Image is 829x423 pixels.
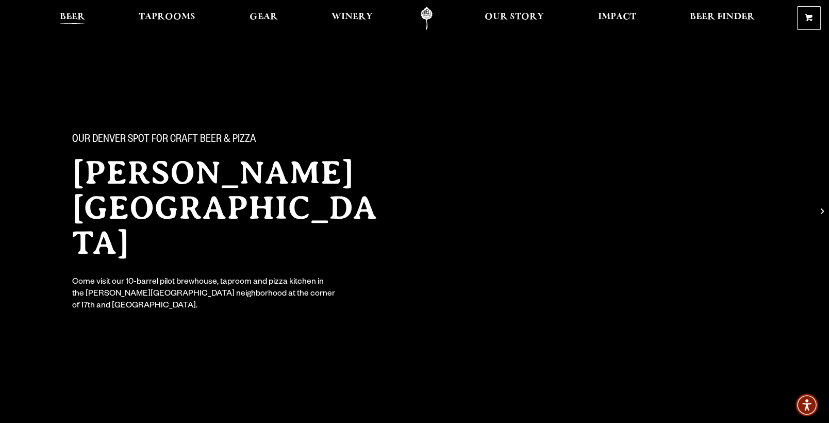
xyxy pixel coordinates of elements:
[598,13,636,21] span: Impact
[485,13,544,21] span: Our Story
[591,7,643,30] a: Impact
[72,155,394,261] h2: [PERSON_NAME][GEOGRAPHIC_DATA]
[478,7,551,30] a: Our Story
[325,7,379,30] a: Winery
[683,7,761,30] a: Beer Finder
[72,277,336,313] div: Come visit our 10-barrel pilot brewhouse, taproom and pizza kitchen in the [PERSON_NAME][GEOGRAPH...
[72,134,256,147] span: Our Denver spot for craft beer & pizza
[243,7,285,30] a: Gear
[407,7,446,30] a: Odell Home
[53,7,92,30] a: Beer
[139,13,195,21] span: Taprooms
[795,394,818,416] div: Accessibility Menu
[331,13,373,21] span: Winery
[690,13,755,21] span: Beer Finder
[250,13,278,21] span: Gear
[60,13,85,21] span: Beer
[132,7,202,30] a: Taprooms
